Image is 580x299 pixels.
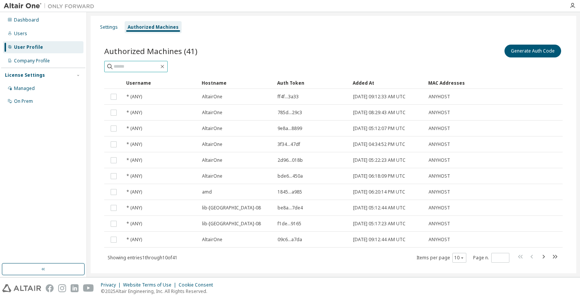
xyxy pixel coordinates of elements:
[429,141,450,147] span: ANYHOST
[353,141,405,147] span: [DATE] 04:34:52 PM UTC
[353,94,406,100] span: [DATE] 09:12:33 AM UTC
[429,125,450,132] span: ANYHOST
[104,46,197,56] span: Authorized Machines (41)
[202,125,222,132] span: AltairOne
[353,157,406,163] span: [DATE] 05:22:23 AM UTC
[71,284,79,292] img: linkedin.svg
[126,173,142,179] span: * (ANY)
[126,157,142,163] span: * (ANY)
[454,255,464,261] button: 10
[278,94,299,100] span: ff4f...3a33
[429,173,450,179] span: ANYHOST
[353,205,406,211] span: [DATE] 05:12:44 AM UTC
[353,173,405,179] span: [DATE] 06:18:09 PM UTC
[278,141,300,147] span: 3f34...47df
[353,125,405,132] span: [DATE] 05:12:07 PM UTC
[278,237,302,243] span: 09c6...a7da
[202,141,222,147] span: AltairOne
[126,125,142,132] span: * (ANY)
[202,189,212,195] span: amd
[14,17,39,23] div: Dashboard
[277,77,347,89] div: Auth Token
[46,284,54,292] img: facebook.svg
[278,110,302,116] span: 785d...29c3
[473,253,509,263] span: Page n.
[58,284,66,292] img: instagram.svg
[83,284,94,292] img: youtube.svg
[278,221,301,227] span: f1de...9165
[429,94,450,100] span: ANYHOST
[353,77,422,89] div: Added At
[14,85,35,91] div: Managed
[353,221,406,227] span: [DATE] 05:17:23 AM UTC
[429,110,450,116] span: ANYHOST
[14,44,43,50] div: User Profile
[14,31,27,37] div: Users
[123,282,179,288] div: Website Terms of Use
[504,45,561,57] button: Generate Auth Code
[202,157,222,163] span: AltairOne
[14,58,50,64] div: Company Profile
[278,173,303,179] span: bde6...450a
[429,157,450,163] span: ANYHOST
[14,98,33,104] div: On Prem
[126,110,142,116] span: * (ANY)
[126,94,142,100] span: * (ANY)
[428,77,482,89] div: MAC Addresses
[128,24,179,30] div: Authorized Machines
[126,77,196,89] div: Username
[429,205,450,211] span: ANYHOST
[126,205,142,211] span: * (ANY)
[353,189,405,195] span: [DATE] 06:20:14 PM UTC
[101,288,217,294] p: © 2025 Altair Engineering, Inc. All Rights Reserved.
[278,205,303,211] span: be8a...7de4
[101,282,123,288] div: Privacy
[278,125,302,132] span: 9e8a...8899
[202,205,261,211] span: lib-[GEOGRAPHIC_DATA]-08
[429,237,450,243] span: ANYHOST
[353,237,406,243] span: [DATE] 09:12:44 AM UTC
[126,141,142,147] span: * (ANY)
[202,221,261,227] span: lib-[GEOGRAPHIC_DATA]-08
[179,282,217,288] div: Cookie Consent
[278,157,303,163] span: 2d96...018b
[278,189,302,195] span: 1845...a985
[429,221,450,227] span: ANYHOST
[126,237,142,243] span: * (ANY)
[5,72,45,78] div: License Settings
[126,189,142,195] span: * (ANY)
[416,253,466,263] span: Items per page
[429,189,450,195] span: ANYHOST
[202,237,222,243] span: AltairOne
[4,2,98,10] img: Altair One
[108,254,177,261] span: Showing entries 1 through 10 of 41
[353,110,406,116] span: [DATE] 08:29:43 AM UTC
[100,24,118,30] div: Settings
[2,284,41,292] img: altair_logo.svg
[202,173,222,179] span: AltairOne
[202,77,271,89] div: Hostname
[202,110,222,116] span: AltairOne
[202,94,222,100] span: AltairOne
[126,221,142,227] span: * (ANY)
